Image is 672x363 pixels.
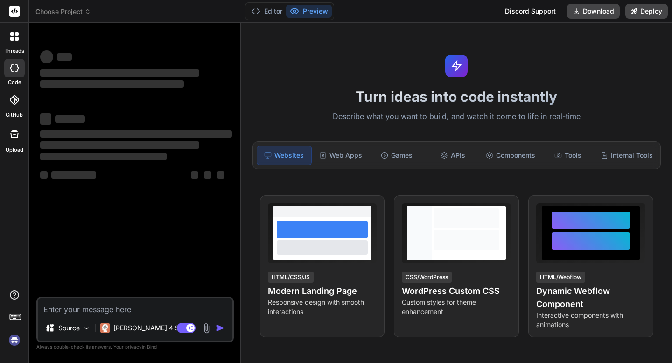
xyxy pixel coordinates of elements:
img: Claude 4 Sonnet [100,323,110,333]
div: APIs [426,146,480,165]
span: ‌ [40,130,232,138]
p: Always double-check its answers. Your in Bind [36,342,234,351]
span: ‌ [55,115,85,123]
div: Games [370,146,424,165]
p: Describe what you want to build, and watch it come to life in real-time [247,111,666,123]
span: ‌ [40,171,48,179]
span: ‌ [40,80,184,88]
div: CSS/WordPress [402,272,452,283]
label: threads [4,47,24,55]
div: Components [482,146,539,165]
button: Editor [247,5,286,18]
div: Tools [541,146,595,165]
button: Preview [286,5,332,18]
p: [PERSON_NAME] 4 S.. [113,323,183,333]
div: HTML/CSS/JS [268,272,314,283]
img: icon [216,323,225,333]
p: Custom styles for theme enhancement [402,298,511,316]
span: ‌ [51,171,96,179]
button: Deploy [625,4,668,19]
p: Responsive design with smooth interactions [268,298,377,316]
span: ‌ [40,153,167,160]
span: ‌ [191,171,198,179]
h4: Dynamic Webflow Component [536,285,645,311]
label: GitHub [6,111,23,119]
span: ‌ [40,141,199,149]
label: Upload [6,146,23,154]
span: ‌ [204,171,211,179]
p: Source [58,323,80,333]
div: Web Apps [314,146,368,165]
div: HTML/Webflow [536,272,585,283]
span: privacy [125,344,142,349]
span: ‌ [217,171,224,179]
span: Choose Project [35,7,91,16]
span: ‌ [57,53,72,61]
div: Internal Tools [597,146,657,165]
h1: Turn ideas into code instantly [247,88,666,105]
img: signin [7,332,22,348]
span: ‌ [40,50,53,63]
button: Download [567,4,620,19]
span: ‌ [40,69,199,77]
p: Interactive components with animations [536,311,645,329]
span: ‌ [40,113,51,125]
div: Websites [257,146,312,165]
div: Discord Support [499,4,561,19]
h4: Modern Landing Page [268,285,377,298]
img: Pick Models [83,324,91,332]
h4: WordPress Custom CSS [402,285,511,298]
img: attachment [201,323,212,334]
label: code [8,78,21,86]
